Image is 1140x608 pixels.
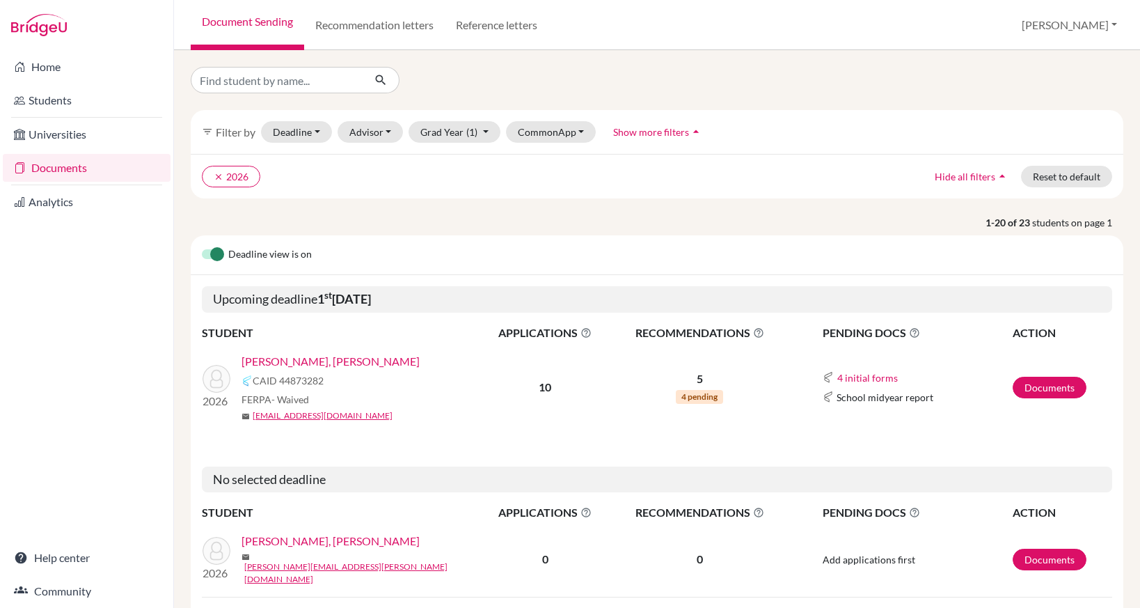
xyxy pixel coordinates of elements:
[3,154,171,182] a: Documents
[466,126,477,138] span: (1)
[823,325,1011,341] span: PENDING DOCS
[3,188,171,216] a: Analytics
[253,373,324,388] span: CAID 44873282
[203,365,230,393] img: Chiang, Iris Jia-Yi
[935,171,995,182] span: Hide all filters
[202,126,213,137] i: filter_list
[611,371,789,387] p: 5
[3,53,171,81] a: Home
[823,391,834,403] img: Common App logo
[202,324,480,342] th: STUDENT
[837,390,933,405] span: School midyear report
[242,375,253,387] img: Common App logo
[823,372,834,383] img: Common App logo
[228,247,312,263] span: Deadline view is on
[1012,324,1112,342] th: ACTION
[202,286,1112,313] h5: Upcoming deadline
[1013,549,1086,570] a: Documents
[409,121,500,143] button: Grad Year(1)
[216,125,255,139] span: Filter by
[202,166,260,187] button: clear2026
[242,412,250,421] span: mail
[244,561,490,586] a: [PERSON_NAME][EMAIL_ADDRESS][PERSON_NAME][DOMAIN_NAME]
[203,537,230,565] img: Ben, Dylan
[542,552,548,566] b: 0
[985,215,1032,230] strong: 1-20 of 23
[203,393,230,410] p: 2026
[3,86,171,114] a: Students
[1012,504,1112,522] th: ACTION
[202,467,1112,493] h5: No selected deadline
[338,121,404,143] button: Advisor
[3,120,171,148] a: Universities
[242,533,420,549] a: [PERSON_NAME], [PERSON_NAME]
[823,504,1011,521] span: PENDING DOCS
[324,290,332,301] sup: st
[261,121,332,143] button: Deadline
[1013,377,1086,398] a: Documents
[242,392,309,407] span: FERPA
[823,554,915,566] span: Add applications first
[611,504,789,521] span: RECOMMENDATIONS
[481,504,610,521] span: APPLICATIONS
[203,565,230,582] p: 2026
[539,380,551,393] b: 10
[1015,12,1123,38] button: [PERSON_NAME]
[3,544,171,572] a: Help center
[506,121,596,143] button: CommonApp
[11,14,67,36] img: Bridge-U
[676,390,723,404] span: 4 pending
[242,553,250,561] span: mail
[923,166,1021,187] button: Hide all filtersarrow_drop_up
[1032,215,1123,230] span: students on page 1
[995,169,1009,183] i: arrow_drop_up
[837,370,898,386] button: 4 initial forms
[3,577,171,605] a: Community
[253,410,393,422] a: [EMAIL_ADDRESS][DOMAIN_NAME]
[689,125,703,139] i: arrow_drop_up
[242,353,420,370] a: [PERSON_NAME], [PERSON_NAME]
[611,551,789,568] p: 0
[613,126,689,138] span: Show more filters
[317,291,371,306] b: 1 [DATE]
[611,325,789,341] span: RECOMMENDATIONS
[1021,166,1112,187] button: Reset to default
[481,325,610,341] span: APPLICATIONS
[202,504,480,522] th: STUDENT
[191,67,363,93] input: Find student by name...
[271,393,309,405] span: - Waived
[214,172,223,182] i: clear
[601,121,715,143] button: Show more filtersarrow_drop_up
